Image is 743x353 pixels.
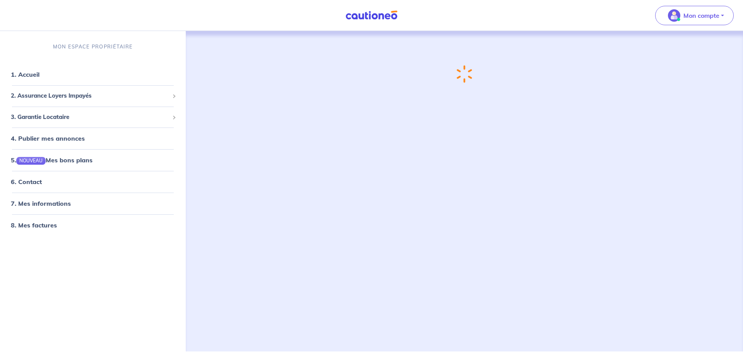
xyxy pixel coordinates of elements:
[668,9,680,22] img: illu_account_valid_menu.svg
[11,134,85,142] a: 4. Publier mes annonces
[455,64,474,84] img: loading-spinner
[53,43,133,50] p: MON ESPACE PROPRIÉTAIRE
[3,131,183,146] div: 4. Publier mes annonces
[11,200,71,207] a: 7. Mes informations
[11,91,169,100] span: 2. Assurance Loyers Impayés
[11,71,39,78] a: 1. Accueil
[11,178,42,186] a: 6. Contact
[11,221,57,229] a: 8. Mes factures
[3,88,183,103] div: 2. Assurance Loyers Impayés
[3,110,183,125] div: 3. Garantie Locataire
[683,11,719,20] p: Mon compte
[3,174,183,189] div: 6. Contact
[3,196,183,211] div: 7. Mes informations
[342,10,401,20] img: Cautioneo
[3,67,183,82] div: 1. Accueil
[11,113,169,122] span: 3. Garantie Locataire
[3,217,183,233] div: 8. Mes factures
[11,156,92,164] a: 5.NOUVEAUMes bons plans
[3,152,183,168] div: 5.NOUVEAUMes bons plans
[655,6,734,25] button: illu_account_valid_menu.svgMon compte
